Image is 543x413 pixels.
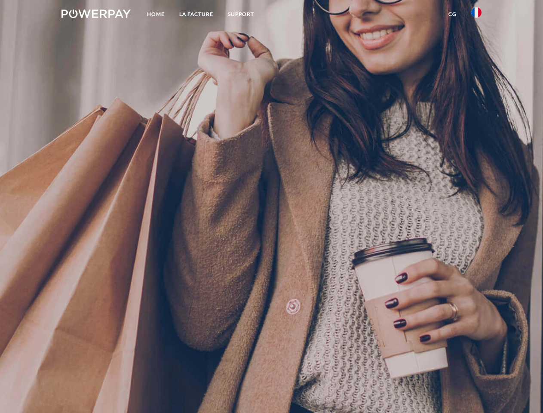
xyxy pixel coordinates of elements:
[61,9,131,18] img: logo-powerpay-white.svg
[172,6,221,22] a: LA FACTURE
[441,6,464,22] a: CG
[221,6,261,22] a: Support
[140,6,172,22] a: Home
[471,7,482,18] img: fr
